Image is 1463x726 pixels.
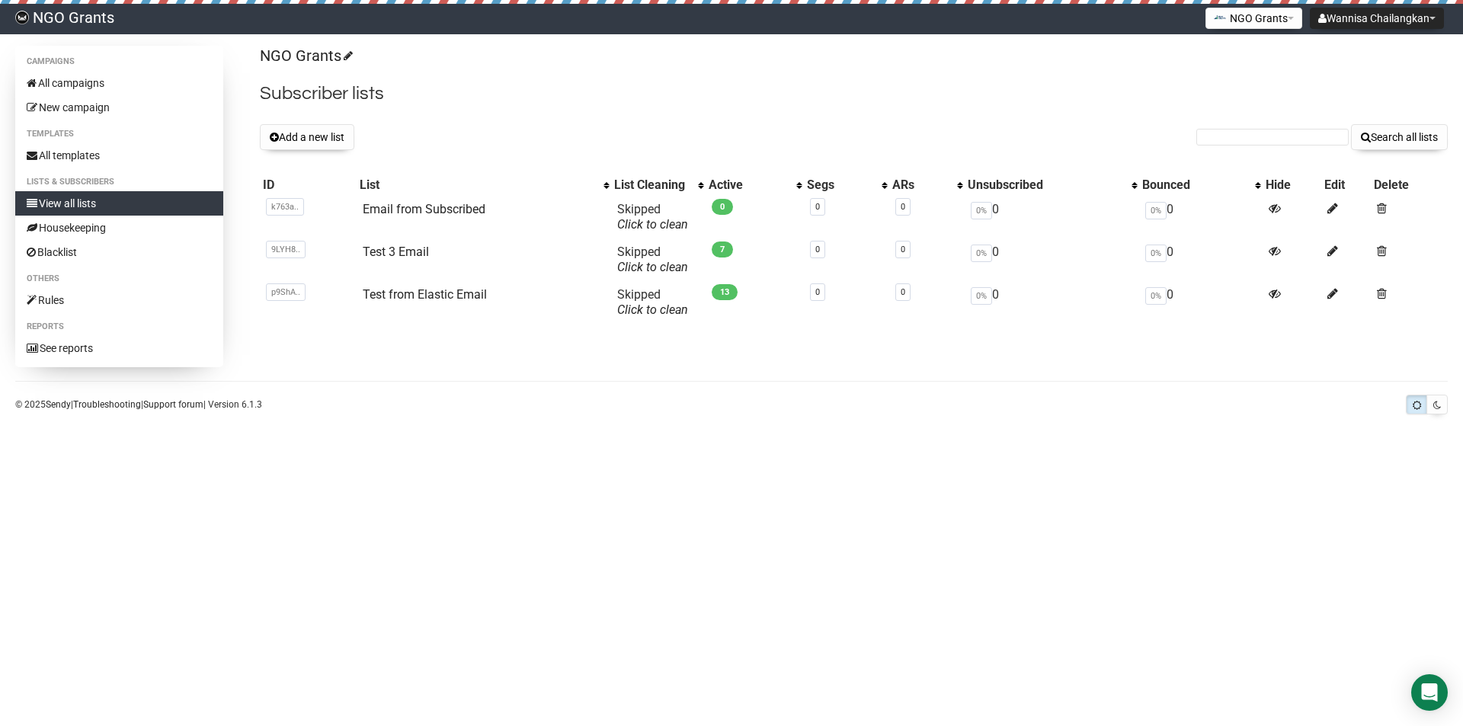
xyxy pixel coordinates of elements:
a: Support forum [143,399,203,410]
li: Lists & subscribers [15,173,223,191]
span: 0% [1145,245,1167,262]
h2: Subscriber lists [260,80,1448,107]
span: Skipped [617,202,688,232]
th: Segs: No sort applied, activate to apply an ascending sort [804,174,889,196]
a: Click to clean [617,260,688,274]
img: 17080ac3efa689857045ce3784bc614b [15,11,29,24]
th: Bounced: No sort applied, activate to apply an ascending sort [1139,174,1263,196]
th: List: No sort applied, activate to apply an ascending sort [357,174,611,196]
button: Add a new list [260,124,354,150]
div: Edit [1324,178,1368,193]
div: Hide [1266,178,1317,193]
th: Delete: No sort applied, sorting is disabled [1371,174,1448,196]
div: Delete [1374,178,1445,193]
div: List Cleaning [614,178,690,193]
span: 0% [971,287,992,305]
div: ID [263,178,354,193]
td: 0 [965,238,1139,281]
td: 0 [965,281,1139,324]
th: Active: No sort applied, activate to apply an ascending sort [706,174,804,196]
a: 0 [815,245,820,254]
a: Sendy [46,399,71,410]
div: Unsubscribed [968,178,1124,193]
div: List [360,178,596,193]
span: Skipped [617,287,688,317]
li: Campaigns [15,53,223,71]
a: 0 [901,245,905,254]
th: ID: No sort applied, sorting is disabled [260,174,357,196]
a: Rules [15,288,223,312]
th: List Cleaning: No sort applied, activate to apply an ascending sort [611,174,706,196]
a: All templates [15,143,223,168]
span: 0% [971,202,992,219]
td: 0 [1139,238,1263,281]
a: Click to clean [617,302,688,317]
th: Hide: No sort applied, sorting is disabled [1263,174,1321,196]
span: 9LYH8.. [266,241,306,258]
th: Edit: No sort applied, sorting is disabled [1321,174,1371,196]
a: 0 [901,202,905,212]
div: Open Intercom Messenger [1411,674,1448,711]
a: See reports [15,336,223,360]
td: 0 [1139,196,1263,238]
div: Segs [807,178,874,193]
li: Others [15,270,223,288]
a: Email from Subscribed [363,202,485,216]
td: 0 [1139,281,1263,324]
button: NGO Grants [1205,8,1302,29]
p: © 2025 | | | Version 6.1.3 [15,396,262,413]
td: 0 [965,196,1139,238]
span: 0% [1145,202,1167,219]
a: Troubleshooting [73,399,141,410]
div: Bounced [1142,178,1247,193]
a: NGO Grants [260,46,351,65]
button: Search all lists [1351,124,1448,150]
span: 0 [712,199,733,215]
a: 0 [815,287,820,297]
a: All campaigns [15,71,223,95]
li: Reports [15,318,223,336]
a: New campaign [15,95,223,120]
span: p9ShA.. [266,283,306,301]
a: Housekeeping [15,216,223,240]
span: k763a.. [266,198,304,216]
span: 0% [971,245,992,262]
th: Unsubscribed: No sort applied, activate to apply an ascending sort [965,174,1139,196]
th: ARs: No sort applied, activate to apply an ascending sort [889,174,965,196]
span: 0% [1145,287,1167,305]
div: ARs [892,178,949,193]
li: Templates [15,125,223,143]
a: View all lists [15,191,223,216]
a: 0 [901,287,905,297]
a: Blacklist [15,240,223,264]
span: 13 [712,284,738,300]
div: Active [709,178,789,193]
a: Test 3 Email [363,245,429,259]
a: Click to clean [617,217,688,232]
a: 0 [815,202,820,212]
button: Wannisa Chailangkan [1310,8,1444,29]
span: 7 [712,241,733,257]
img: 2.png [1214,11,1226,24]
a: Test from Elastic Email [363,287,487,302]
span: Skipped [617,245,688,274]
